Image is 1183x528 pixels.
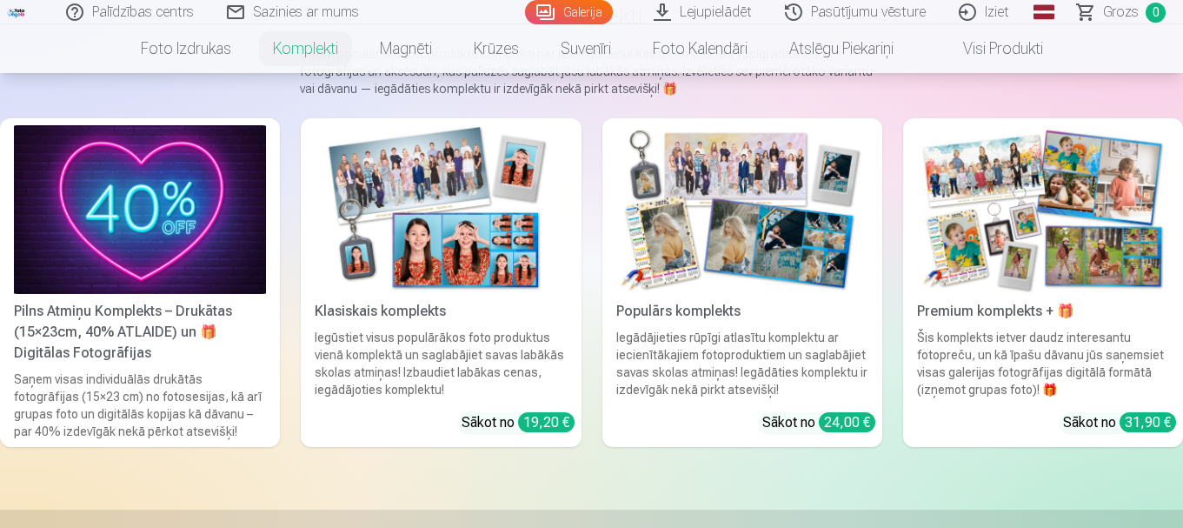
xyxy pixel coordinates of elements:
div: Pilns Atmiņu Komplekts – Drukātas (15×23cm, 40% ATLAIDE) un 🎁 Digitālas Fotogrāfijas [7,301,273,364]
div: Iegūstiet visus populārākos foto produktus vienā komplektā un saglabājiet savas labākās skolas at... [308,329,574,398]
a: Premium komplekts + 🎁 Premium komplekts + 🎁Šis komplekts ietver daudz interesantu fotopreču, un k... [903,118,1183,447]
div: Premium komplekts + 🎁 [910,301,1176,322]
img: /fa1 [7,7,26,17]
a: Magnēti [359,24,453,73]
img: Klasiskais komplekts [315,125,567,294]
img: Populārs komplekts [616,125,868,294]
img: Pilns Atmiņu Komplekts – Drukātas (15×23cm, 40% ATLAIDE) un 🎁 Digitālas Fotogrāfijas [14,125,266,294]
a: Klasiskais komplektsKlasiskais komplektsIegūstiet visus populārākos foto produktus vienā komplekt... [301,118,581,447]
div: Populārs komplekts [609,301,875,322]
a: Atslēgu piekariņi [768,24,914,73]
a: Krūzes [453,24,540,73]
div: Sākot no [1063,412,1176,433]
div: Sākot no [762,412,875,433]
div: Iegādājieties rūpīgi atlasītu komplektu ar iecienītākajiem fotoproduktiem un saglabājiet savas sk... [609,329,875,398]
img: Premium komplekts + 🎁 [917,125,1169,294]
div: Saņem visas individuālās drukātās fotogrāfijas (15×23 cm) no fotosesijas, kā arī grupas foto un d... [7,371,273,440]
a: Komplekti [252,24,359,73]
a: Foto izdrukas [120,24,252,73]
div: 19,20 € [518,412,575,432]
span: Grozs [1103,2,1139,23]
span: 0 [1146,3,1166,23]
div: 31,90 € [1120,412,1176,432]
div: Sākot no [462,412,575,433]
a: Suvenīri [540,24,632,73]
div: 24,00 € [819,412,875,432]
a: Visi produkti [914,24,1064,73]
div: Šis komplekts ietver daudz interesantu fotopreču, un kā īpašu dāvanu jūs saņemsiet visas galerija... [910,329,1176,398]
div: Klasiskais komplekts [308,301,574,322]
a: Populārs komplektsPopulārs komplektsIegādājieties rūpīgi atlasītu komplektu ar iecienītākajiem fo... [602,118,882,447]
a: Foto kalendāri [632,24,768,73]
